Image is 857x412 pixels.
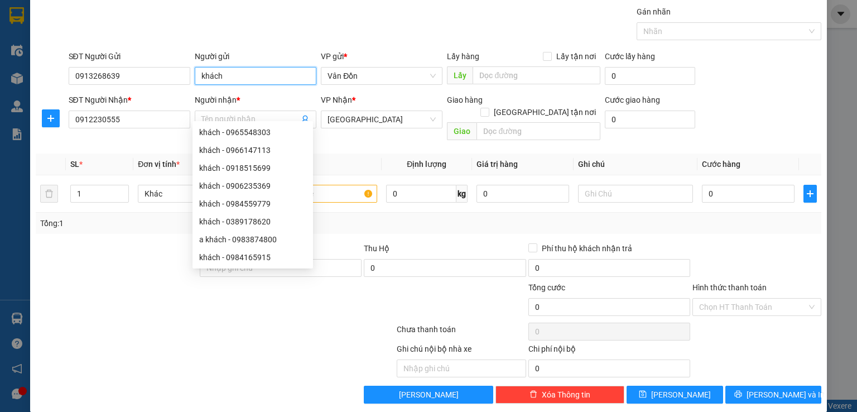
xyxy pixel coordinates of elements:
[692,283,767,292] label: Hình thức thanh toán
[396,323,527,343] div: Chưa thanh toán
[605,95,660,104] label: Cước giao hàng
[192,213,313,231] div: khách - 0389178620
[199,126,306,138] div: khách - 0965548303
[747,389,825,401] span: [PERSON_NAME] và In
[627,386,723,404] button: save[PERSON_NAME]
[40,217,331,229] div: Tổng: 1
[328,111,436,128] span: Hà Nội
[637,7,671,16] label: Gán nhãn
[397,360,526,377] input: Nhập ghi chú
[639,390,647,399] span: save
[192,177,313,195] div: khách - 0906235369
[192,231,313,248] div: a khách - 0983874800
[195,94,316,106] div: Người nhận
[328,68,436,84] span: Vân Đồn
[364,386,493,404] button: [PERSON_NAME]
[40,185,58,203] button: delete
[578,185,693,203] input: Ghi Chú
[574,154,697,175] th: Ghi chú
[528,283,565,292] span: Tổng cước
[803,185,817,203] button: plus
[364,244,389,253] span: Thu Hộ
[192,195,313,213] div: khách - 0984559779
[321,95,352,104] span: VP Nhận
[199,198,306,210] div: khách - 0984559779
[651,389,711,401] span: [PERSON_NAME]
[69,94,190,106] div: SĐT Người Nhận
[42,109,60,127] button: plus
[473,66,600,84] input: Dọc đường
[192,141,313,159] div: khách - 0966147113
[199,251,306,264] div: khách - 0984165915
[447,66,473,84] span: Lấy
[725,386,822,404] button: printer[PERSON_NAME] và In
[489,106,600,118] span: [GEOGRAPHIC_DATA] tận nơi
[195,50,316,63] div: Người gửi
[529,390,537,399] span: delete
[605,111,695,128] input: Cước giao hàng
[702,160,740,169] span: Cước hàng
[192,123,313,141] div: khách - 0965548303
[605,52,655,61] label: Cước lấy hàng
[447,122,476,140] span: Giao
[447,52,479,61] span: Lấy hàng
[199,233,306,246] div: a khách - 0983874800
[542,389,590,401] span: Xóa Thông tin
[495,386,624,404] button: deleteXóa Thông tin
[145,185,246,202] span: Khác
[138,160,180,169] span: Đơn vị tính
[42,114,59,123] span: plus
[70,160,79,169] span: SL
[456,185,468,203] span: kg
[321,50,442,63] div: VP gửi
[199,144,306,156] div: khách - 0966147113
[192,248,313,266] div: khách - 0984165915
[552,50,600,63] span: Lấy tận nơi
[397,343,526,360] div: Ghi chú nội bộ nhà xe
[476,160,518,169] span: Giá trị hàng
[399,389,459,401] span: [PERSON_NAME]
[199,180,306,192] div: khách - 0906235369
[447,95,483,104] span: Giao hàng
[605,67,695,85] input: Cước lấy hàng
[804,189,816,198] span: plus
[192,159,313,177] div: khách - 0918515699
[537,242,637,255] span: Phí thu hộ khách nhận trả
[199,162,306,174] div: khách - 0918515699
[734,390,742,399] span: printer
[262,185,377,203] input: VD: Bàn, Ghế
[69,50,190,63] div: SĐT Người Gửi
[476,122,600,140] input: Dọc đường
[199,215,306,228] div: khách - 0389178620
[476,185,569,203] input: 0
[301,115,310,124] span: user-add
[528,343,690,360] div: Chi phí nội bộ
[407,160,446,169] span: Định lượng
